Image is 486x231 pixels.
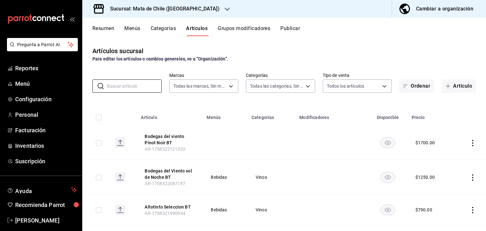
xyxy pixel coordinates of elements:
[15,64,77,72] span: Reportes
[145,147,185,152] span: AR-1758322121302
[442,79,476,93] button: Artículo
[246,73,315,78] label: Categorías
[15,95,77,103] span: Configuración
[107,80,162,92] input: Buscar artículo
[92,25,486,36] div: navigation tabs
[250,83,303,89] span: Todas las categorías, Sin categoría
[15,141,77,150] span: Inventarios
[145,168,195,180] button: edit-product-location
[211,175,240,179] span: Bebidas
[15,157,77,165] span: Suscripción
[124,25,140,36] button: Menús
[137,105,203,126] th: Artículo
[70,16,75,22] button: open_drawer_menu
[380,137,395,148] button: availability-product
[145,133,195,146] button: edit-product-location
[169,73,239,78] label: Marcas
[186,25,208,36] button: Artículos
[92,25,114,36] button: Resumen
[408,105,454,126] th: Precio
[416,4,473,13] div: Cambiar a organización
[15,126,77,134] span: Facturación
[296,105,368,126] th: Modificadores
[470,207,476,213] button: actions
[17,41,68,48] span: Pregunta a Parrot AI
[7,38,78,51] button: Pregunta a Parrot AI
[145,211,185,216] span: AR-1758321990944
[173,83,227,89] span: Todas las marcas, Sin marca
[145,181,185,186] span: AR-1758322087197
[105,5,220,13] h3: Sucursal: Mata de Chile ([GEOGRAPHIC_DATA])
[4,46,78,53] a: Pregunta a Parrot AI
[280,25,300,36] button: Publicar
[415,140,435,146] div: $ 1700.00
[211,208,240,212] span: Bebidas
[15,186,69,194] span: Ayuda
[218,25,270,36] button: Grupos modificadores
[203,105,248,126] th: Menús
[15,216,77,225] span: [PERSON_NAME]
[15,201,77,209] span: Recomienda Parrot
[380,204,395,215] button: availability-product
[151,25,176,36] button: Categorías
[399,79,434,93] button: Ordenar
[415,207,432,213] div: $ 790.00
[380,172,395,183] button: availability-product
[92,46,143,56] div: Artículos sucursal
[470,140,476,146] button: actions
[15,79,77,88] span: Menú
[145,204,195,210] button: edit-product-location
[327,83,364,89] span: Todos los artículos
[470,174,476,181] button: actions
[248,105,296,126] th: Categorías
[15,110,77,119] span: Personal
[415,174,435,180] div: $ 1250.00
[368,105,408,126] th: Disponible
[92,56,228,61] strong: Para editar los artículos o cambios generales, ve a “Organización”.
[256,208,288,212] span: Vinos
[256,175,288,179] span: Vinos
[323,73,392,78] label: Tipo de venta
